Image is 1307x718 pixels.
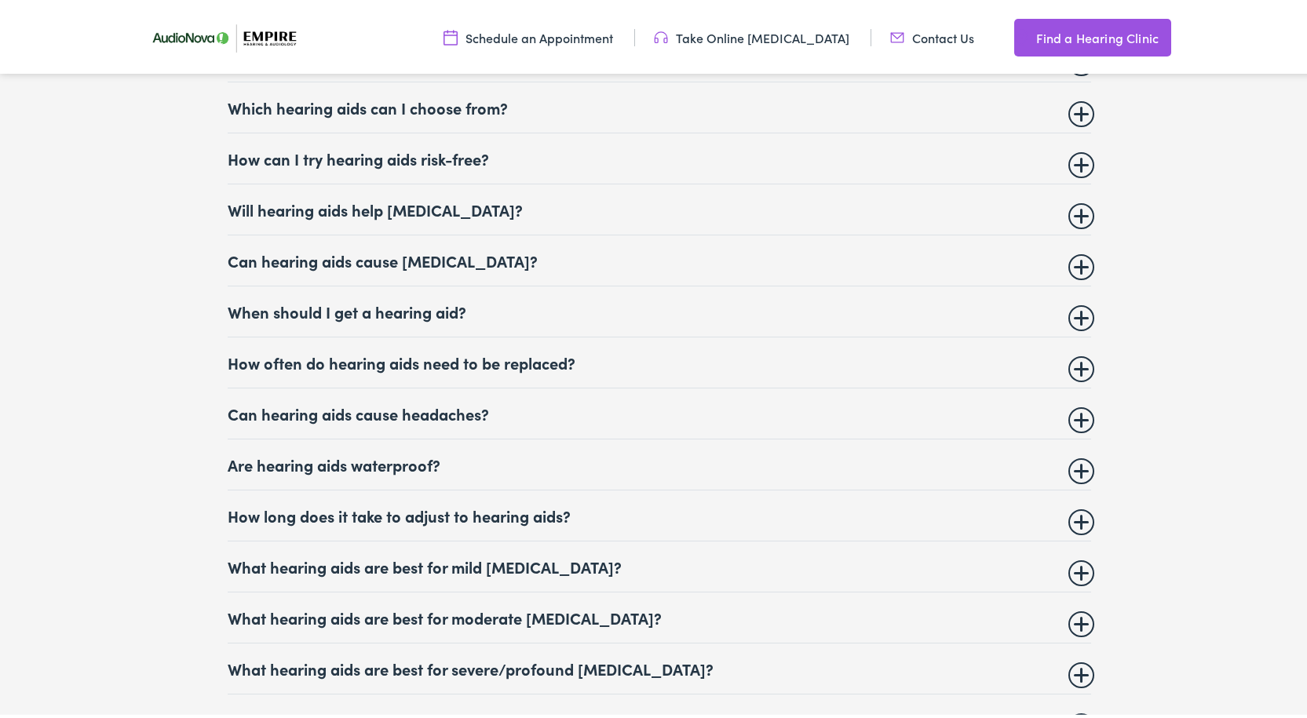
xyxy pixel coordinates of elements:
summary: Will hearing aids help [MEDICAL_DATA]? [228,197,1091,216]
summary: Which hearing aids can I choose from? [228,95,1091,114]
img: utility icon [1014,25,1028,44]
img: utility icon [890,26,904,43]
a: Contact Us [890,26,974,43]
img: utility icon [444,26,458,43]
summary: How long does it take to adjust to hearing aids? [228,503,1091,522]
summary: When should I get a hearing aid? [228,299,1091,318]
a: Schedule an Appointment [444,26,613,43]
summary: How often do hearing aids need to be replaced? [228,350,1091,369]
summary: How can I try hearing aids risk-free? [228,146,1091,165]
summary: What hearing aids are best for moderate [MEDICAL_DATA]? [228,605,1091,624]
summary: What hearing aids are best for mild [MEDICAL_DATA]? [228,554,1091,573]
summary: Can hearing aids cause headaches? [228,401,1091,420]
summary: Are hearing aids waterproof? [228,452,1091,471]
img: utility icon [654,26,668,43]
a: Take Online [MEDICAL_DATA] [654,26,849,43]
a: Find a Hearing Clinic [1014,16,1171,53]
summary: What hearing aids are best for severe/profound [MEDICAL_DATA]? [228,656,1091,675]
summary: Can hearing aids cause [MEDICAL_DATA]? [228,248,1091,267]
